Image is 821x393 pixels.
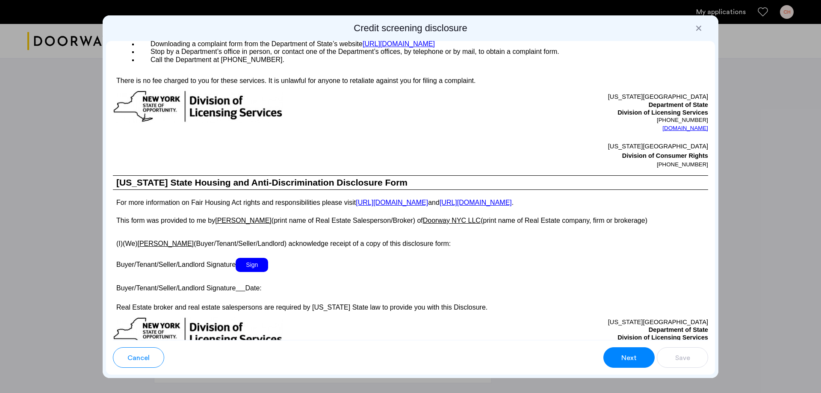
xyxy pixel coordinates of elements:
[236,258,268,272] span: Sign
[113,281,708,293] p: Buyer/Tenant/Seller/Landlord Signature Date:
[410,317,708,326] p: [US_STATE][GEOGRAPHIC_DATA]
[113,317,283,350] img: new-york-logo.png
[127,353,150,363] span: Cancel
[113,302,708,313] p: Real Estate broker and real estate salespersons are required by [US_STATE] State law to provide y...
[116,261,236,268] span: Buyer/Tenant/Seller/Landlord Signature
[113,199,708,206] p: For more information on Fair Housing Act rights and responsibilities please visit and .
[139,56,708,64] p: Call the Department at [PHONE_NUMBER].
[410,109,708,117] p: Division of Licensing Services
[603,347,655,368] button: button
[440,199,512,206] a: [URL][DOMAIN_NAME]
[410,142,708,151] p: [US_STATE][GEOGRAPHIC_DATA]
[215,217,272,224] u: [PERSON_NAME]
[410,101,708,109] p: Department of State
[113,216,708,226] p: This form was provided to me by (print name of Real Estate Salesperson/Broker) of (print name of ...
[410,326,708,334] p: Department of State
[106,22,715,34] h2: Credit screening disclosure
[423,217,481,224] u: Doorway NYC LLC
[657,347,708,368] button: button
[621,353,637,363] span: Next
[356,199,428,206] a: [URL][DOMAIN_NAME]
[151,40,363,47] span: Downloading a complaint form from the Department of State’s website
[410,90,708,101] p: [US_STATE][GEOGRAPHIC_DATA]
[675,353,690,363] span: Save
[410,160,708,169] p: [PHONE_NUMBER]
[410,334,708,342] p: Division of Licensing Services
[410,117,708,124] p: [PHONE_NUMBER]
[410,151,708,160] p: Division of Consumer Rights
[662,124,708,133] a: [DOMAIN_NAME]
[363,41,435,47] a: [URL][DOMAIN_NAME]
[113,235,708,249] p: (I)(We) (Buyer/Tenant/Seller/Landlord) acknowledge receipt of a copy of this disclosure form:
[113,347,164,368] button: button
[113,90,283,123] img: new-york-logo.png
[113,70,708,86] p: There is no fee charged to you for these services. It is unlawful for anyone to retaliate against...
[113,176,708,190] h1: [US_STATE] State Housing and Anti-Discrimination Disclosure Form
[137,240,194,247] u: [PERSON_NAME]
[139,48,708,55] p: Stop by a Department’s office in person, or contact one of the Department’s offices, by telephone...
